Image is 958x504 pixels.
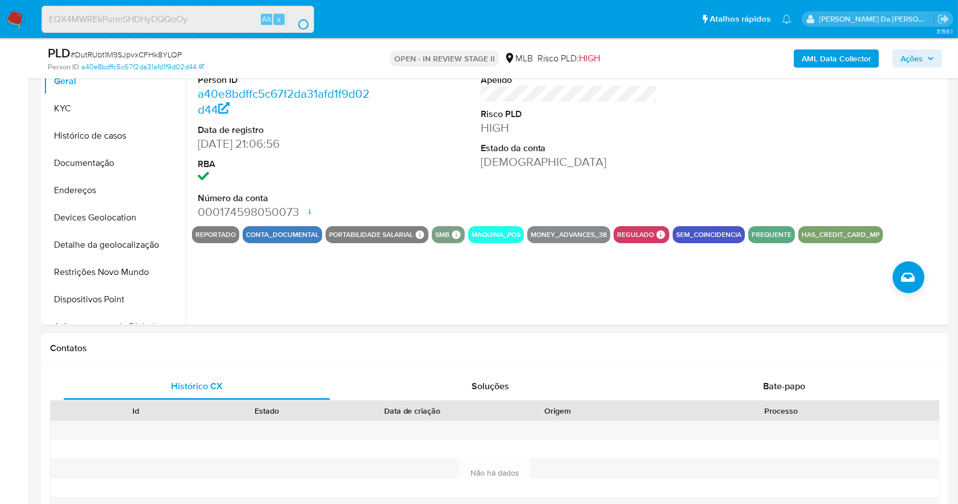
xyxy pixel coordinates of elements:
a: a40e8bdffc5c67f2da31afd1f9d02d44 [198,85,369,118]
dd: [DATE] 21:06:56 [198,136,375,152]
button: conta_documental [246,232,319,237]
button: has_credit_card_mp [802,232,880,237]
button: AML Data Collector [794,49,879,68]
span: s [277,14,281,24]
button: maquina_pos [472,232,520,237]
button: Histórico de casos [44,122,186,149]
span: Ações [901,49,923,68]
button: search-icon [286,11,310,27]
button: sem_coincidencia [676,232,742,237]
span: HIGH [579,52,600,65]
span: Risco PLD: [538,52,600,65]
b: PLD [48,44,70,62]
a: Sair [938,13,949,25]
button: Devices Geolocation [44,204,186,231]
button: Portabilidade Salarial [329,232,413,237]
button: Detalhe da geolocalização [44,231,186,259]
div: Estado [210,405,325,416]
button: Endereços [44,177,186,204]
span: Bate-papo [763,380,805,393]
button: smb [435,232,449,237]
span: Histórico CX [171,380,223,393]
button: reportado [195,232,236,237]
dt: Risco PLD [481,108,658,120]
div: Processo [631,405,931,416]
button: Adiantamentos de Dinheiro [44,313,186,340]
span: 3.156.1 [936,27,952,36]
input: Pesquise usuários ou casos... [42,12,314,27]
dt: Data de registro [198,124,375,136]
div: Id [78,405,194,416]
span: Soluções [472,380,509,393]
h1: Contatos [50,343,940,354]
button: money_advances_38 [531,232,607,237]
button: frequente [752,232,792,237]
button: regulado [617,232,654,237]
b: Person ID [48,62,79,72]
span: # DutRUbt1M9SJpvxCFHk8YLQP [70,49,182,60]
dd: 000174598050073 [198,204,375,220]
a: a40e8bdffc5c67f2da31afd1f9d02d44 [81,62,204,72]
div: Data de criação [340,405,484,416]
dt: Apelido [481,74,658,86]
button: Ações [893,49,942,68]
div: MLB [504,52,533,65]
dd: HIGH [481,120,658,136]
dt: Person ID [198,74,375,86]
dd: [DEMOGRAPHIC_DATA] [481,154,658,170]
dt: Estado da conta [481,142,658,155]
button: Geral [44,68,186,95]
button: KYC [44,95,186,122]
button: Documentação [44,149,186,177]
p: patricia.varelo@mercadopago.com.br [819,14,934,24]
dt: Número da conta [198,192,375,205]
dt: RBA [198,158,375,170]
button: Dispositivos Point [44,286,186,313]
p: OPEN - IN REVIEW STAGE II [390,51,499,66]
b: AML Data Collector [802,49,871,68]
button: Restrições Novo Mundo [44,259,186,286]
span: Atalhos rápidos [710,13,770,25]
a: Notificações [782,14,792,24]
span: Alt [262,14,271,24]
div: Origem [500,405,615,416]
